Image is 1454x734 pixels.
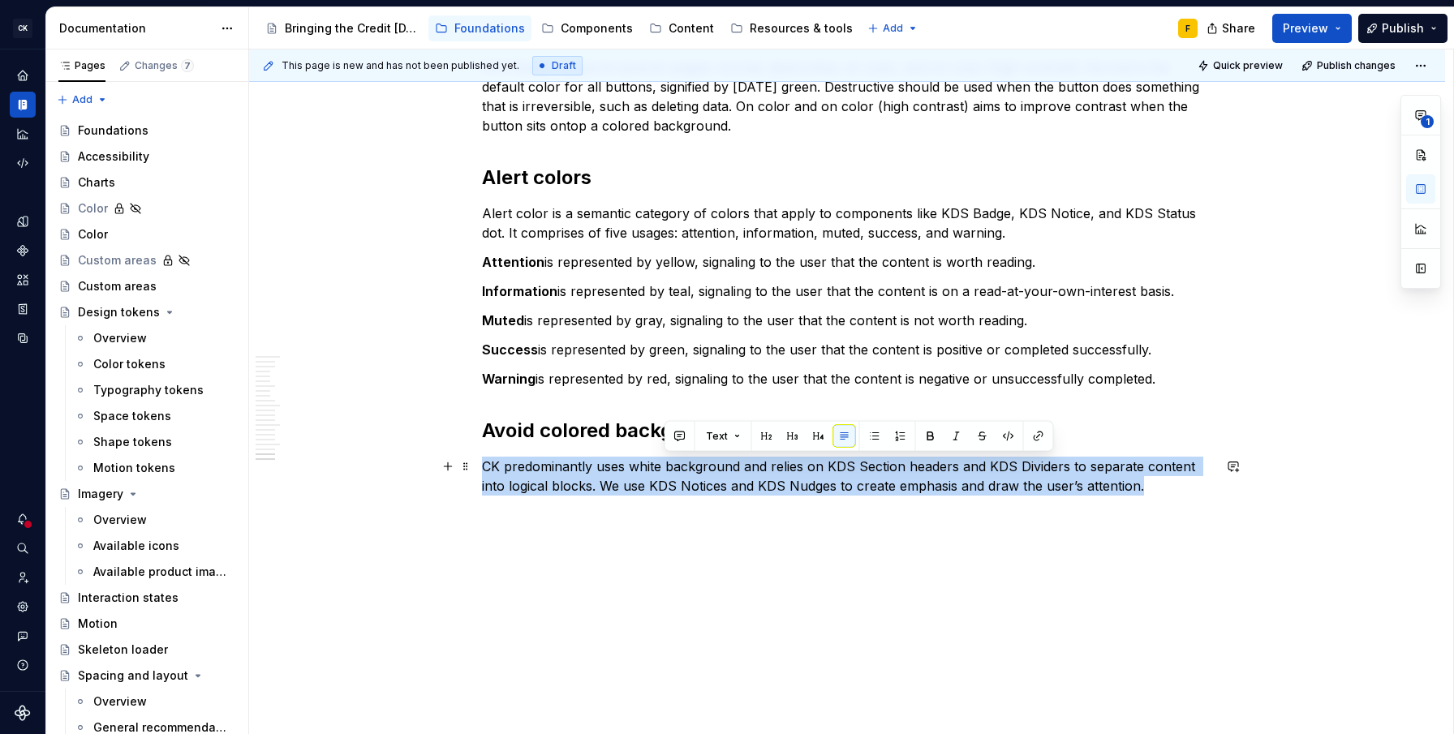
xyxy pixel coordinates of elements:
button: CK [3,11,42,45]
a: Bringing the Credit [DATE] brand to life across products [259,15,425,41]
strong: Warning [482,371,536,387]
a: Data sources [10,325,36,351]
button: Notifications [10,506,36,532]
p: is represented by yellow, signaling to the user that the content is worth reading. [482,252,1212,272]
a: Overview [67,325,242,351]
a: Shape tokens [67,429,242,455]
button: Share [1198,14,1266,43]
button: Add [863,17,923,40]
a: Settings [10,594,36,620]
span: Add [883,22,903,35]
strong: Attention [482,254,544,270]
div: Typography tokens [93,382,204,398]
button: Preview [1272,14,1352,43]
div: Motion [78,616,118,632]
a: Custom areas [52,273,242,299]
p: is represented by gray, signaling to the user that the content is not worth reading. [482,311,1212,330]
p: is represented by green, signaling to the user that the content is positive or completed successf... [482,340,1212,359]
a: Color [52,195,242,221]
a: Motion tokens [67,455,242,481]
a: Home [10,62,36,88]
div: Interaction states [78,590,179,606]
a: Storybook stories [10,296,36,322]
button: Quick preview [1193,54,1290,77]
div: Pages [58,59,105,72]
div: Overview [93,512,147,528]
p: KDS Button supports several usages: normal, destructive, on color, and on color (high contrast). ... [482,58,1212,135]
span: Quick preview [1213,59,1283,72]
a: Analytics [10,121,36,147]
a: Spacing and layout [52,663,242,689]
button: Publish [1358,14,1448,43]
div: Shape tokens [93,434,172,450]
div: Custom areas [78,252,157,268]
div: Spacing and layout [78,667,188,684]
div: F [1185,22,1190,35]
a: Available icons [67,533,242,559]
a: Invite team [10,564,36,590]
a: Design tokens [52,299,242,325]
div: Space tokens [93,408,171,424]
div: Content [669,20,714,36]
a: Content [643,15,721,41]
p: is represented by teal, signaling to the user that the content is on a read-at-your-own-interest ... [482,281,1212,301]
a: Components [10,238,36,264]
a: Charts [52,170,242,195]
div: Foundations [454,20,525,36]
span: Share [1222,20,1255,36]
a: Components [535,15,639,41]
strong: Success [482,341,538,358]
a: Foundations [52,118,242,144]
div: Changes [135,59,194,72]
a: Resources & tools [724,15,859,41]
a: Motion [52,611,242,637]
svg: Supernova Logo [15,705,31,721]
div: Custom areas [78,278,157,294]
div: CK [13,19,32,38]
p: CK predominantly uses white background and relies on KDS Section headers and KDS Dividers to sepa... [482,457,1212,496]
div: Color [78,226,108,243]
div: Overview [93,693,147,710]
div: Documentation [59,20,213,36]
div: Available icons [93,538,179,554]
span: Publish [1382,20,1424,36]
div: Charts [78,174,115,191]
p: Alert color is a semantic category of colors that apply to components like KDS Badge, KDS Notice,... [482,204,1212,243]
span: 7 [181,59,194,72]
div: Available product imagery [93,564,227,580]
span: Text [706,430,728,443]
a: Design tokens [10,208,36,234]
a: Skeleton loader [52,637,242,663]
button: Text [699,425,748,448]
div: Design tokens [78,304,160,320]
a: Interaction states [52,585,242,611]
button: Publish changes [1297,54,1403,77]
div: Bringing the Credit [DATE] brand to life across products [285,20,419,36]
div: Color tokens [93,356,166,372]
p: is represented by red, signaling to the user that the content is negative or unsuccessfully compl... [482,369,1212,388]
a: Color tokens [67,351,242,377]
button: Contact support [10,623,36,649]
div: Motion tokens [93,460,175,476]
div: Accessibility [78,148,149,165]
a: Available product imagery [67,559,242,585]
div: Foundations [78,122,148,139]
span: Add [72,93,92,106]
h2: Alert colors [482,165,1212,191]
button: Search ⌘K [10,535,36,561]
a: Custom areas [52,247,242,273]
span: Preview [1283,20,1328,36]
div: Assets [10,267,36,293]
a: Code automation [10,150,36,176]
div: Components [561,20,633,36]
